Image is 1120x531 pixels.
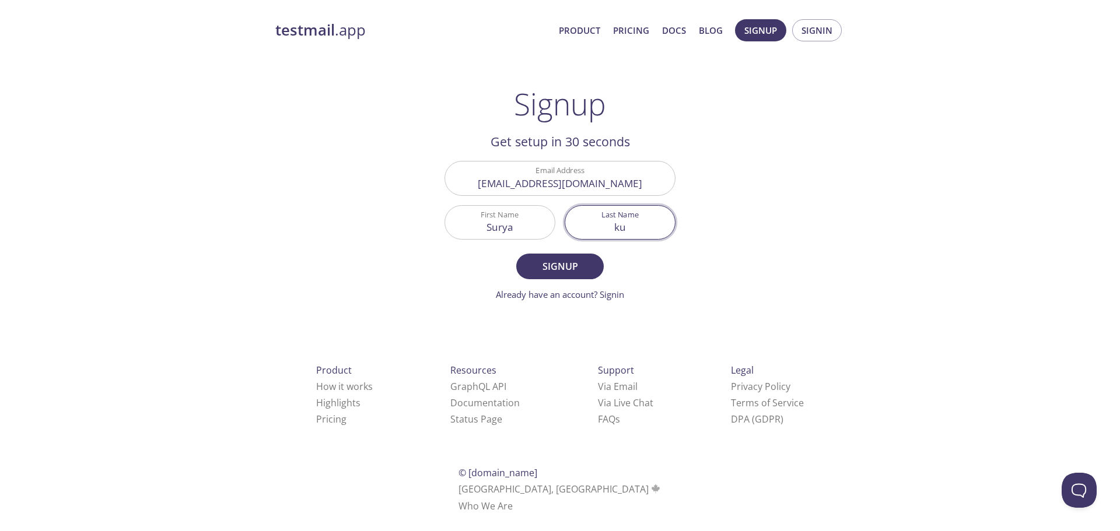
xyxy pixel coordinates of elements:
span: Support [598,364,634,377]
a: Pricing [316,413,346,425]
a: FAQ [598,413,620,425]
a: Already have an account? Signin [496,289,624,300]
a: Status Page [450,413,502,425]
a: Pricing [613,23,649,38]
span: Signup [529,258,591,275]
span: Legal [731,364,754,377]
button: Signup [735,19,786,41]
span: s [615,413,620,425]
button: Signin [792,19,842,41]
iframe: Help Scout Beacon - Open [1062,473,1097,508]
a: Via Live Chat [598,396,653,409]
span: © [DOMAIN_NAME] [459,466,537,479]
a: Who We Are [459,500,513,512]
a: How it works [316,380,373,393]
h1: Signup [514,86,606,121]
span: Signup [744,23,777,38]
strong: testmail [275,20,335,40]
span: Resources [450,364,496,377]
a: Privacy Policy [731,380,790,393]
a: GraphQL API [450,380,506,393]
span: Signin [801,23,832,38]
a: DPA (GDPR) [731,413,783,425]
button: Signup [516,254,604,279]
h2: Get setup in 30 seconds [444,132,675,152]
a: testmail.app [275,20,549,40]
a: Docs [662,23,686,38]
a: Via Email [598,380,638,393]
a: Documentation [450,396,520,409]
a: Blog [699,23,723,38]
span: [GEOGRAPHIC_DATA], [GEOGRAPHIC_DATA] [459,483,662,495]
span: Product [316,364,352,377]
a: Highlights [316,396,360,409]
a: Terms of Service [731,396,804,409]
a: Product [559,23,600,38]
